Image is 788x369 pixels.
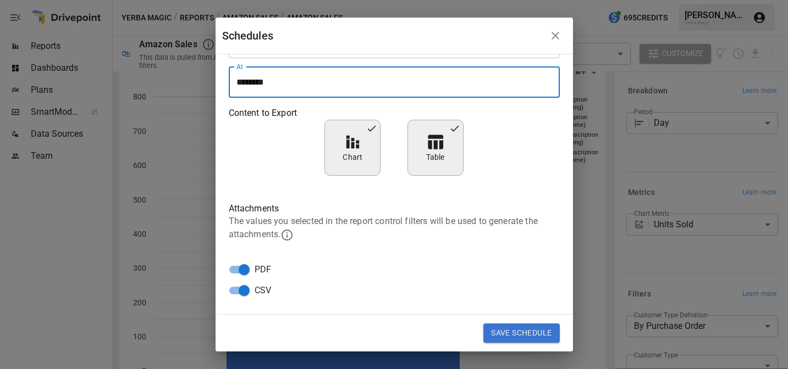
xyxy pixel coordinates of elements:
input: Choose time, selected time is 7:15 AM [229,67,552,98]
p: Table [426,152,445,163]
p: The values you selected in the report control filters will be used to generate the attachments. [229,215,560,242]
span: PDF [255,263,271,276]
p: Content to Export [229,107,560,120]
button: Save Schedule [483,323,559,343]
label: Attachments [229,203,279,214]
span: CSV [255,284,271,297]
p: Chart [343,152,362,163]
div: Schedules [222,27,544,44]
label: At [236,62,243,71]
